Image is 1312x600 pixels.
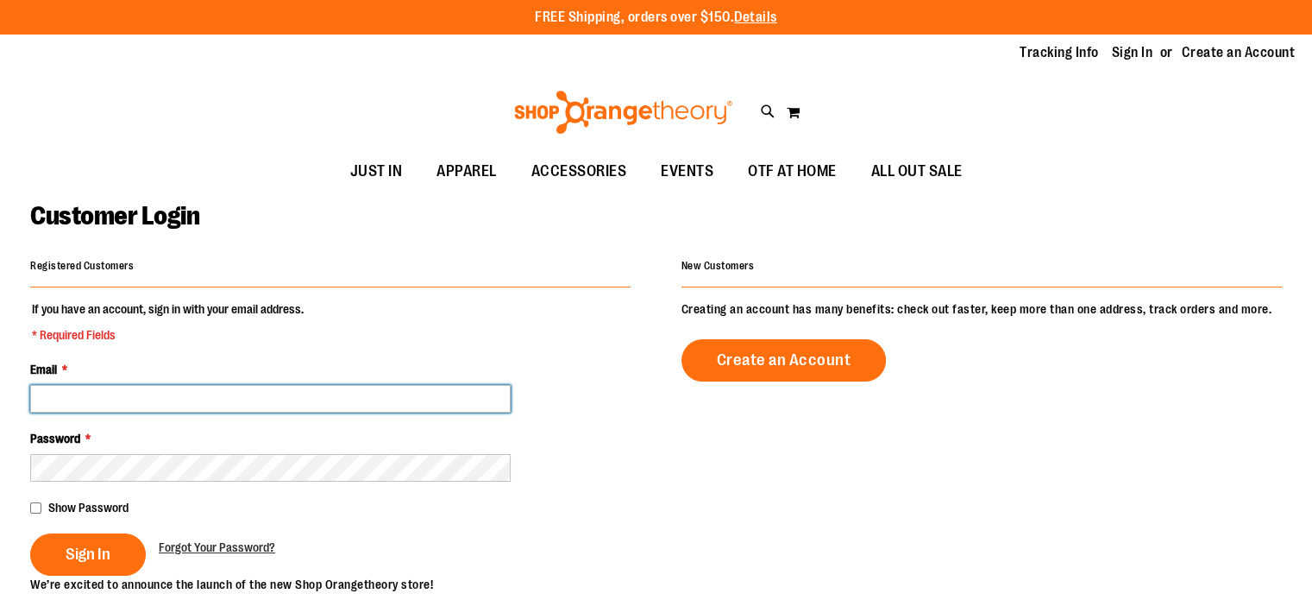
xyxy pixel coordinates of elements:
strong: Registered Customers [30,260,134,272]
span: * Required Fields [32,326,304,344]
a: Create an Account [1182,43,1296,62]
a: Details [734,9,777,25]
span: Email [30,363,57,376]
span: JUST IN [350,152,403,191]
a: Forgot Your Password? [159,539,275,556]
span: OTF AT HOME [748,152,837,191]
img: npw-badge-icon-locked.svg [481,460,495,474]
p: Creating an account has many benefits: check out faster, keep more than one address, track orders... [681,300,1282,318]
span: APPAREL [436,152,497,191]
span: Forgot Your Password? [159,540,275,554]
span: ACCESSORIES [531,152,627,191]
span: Customer Login [30,201,199,231]
strong: New Customers [681,260,755,272]
span: ALL OUT SALE [871,152,963,191]
img: Shop Orangetheory [512,91,735,134]
span: Sign In [66,545,110,564]
span: Show Password [48,501,129,515]
a: Tracking Info [1020,43,1099,62]
span: EVENTS [661,152,713,191]
a: Create an Account [681,339,887,382]
p: We’re excited to announce the launch of the new Shop Orangetheory store! [30,576,656,593]
img: npw-badge-icon-locked.svg [481,391,495,405]
span: Create an Account [717,351,851,369]
p: FREE Shipping, orders over $150. [535,8,777,28]
a: Sign In [1112,43,1153,62]
legend: If you have an account, sign in with your email address. [30,300,305,344]
button: Sign In [30,534,146,576]
span: Password [30,432,80,445]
